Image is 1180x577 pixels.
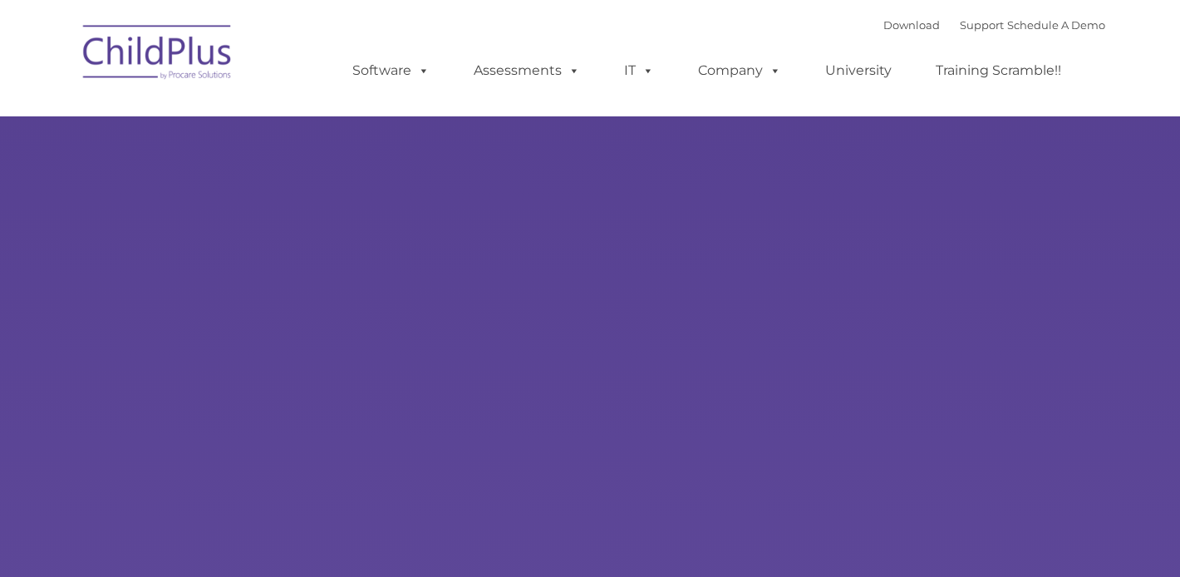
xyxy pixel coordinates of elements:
font: | [883,18,1105,32]
a: Support [960,18,1004,32]
a: Download [883,18,940,32]
a: Training Scramble!! [919,54,1078,87]
a: Assessments [457,54,597,87]
a: Software [336,54,446,87]
img: ChildPlus by Procare Solutions [75,13,241,96]
a: Company [681,54,798,87]
a: Schedule A Demo [1007,18,1105,32]
a: IT [607,54,671,87]
a: University [809,54,908,87]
